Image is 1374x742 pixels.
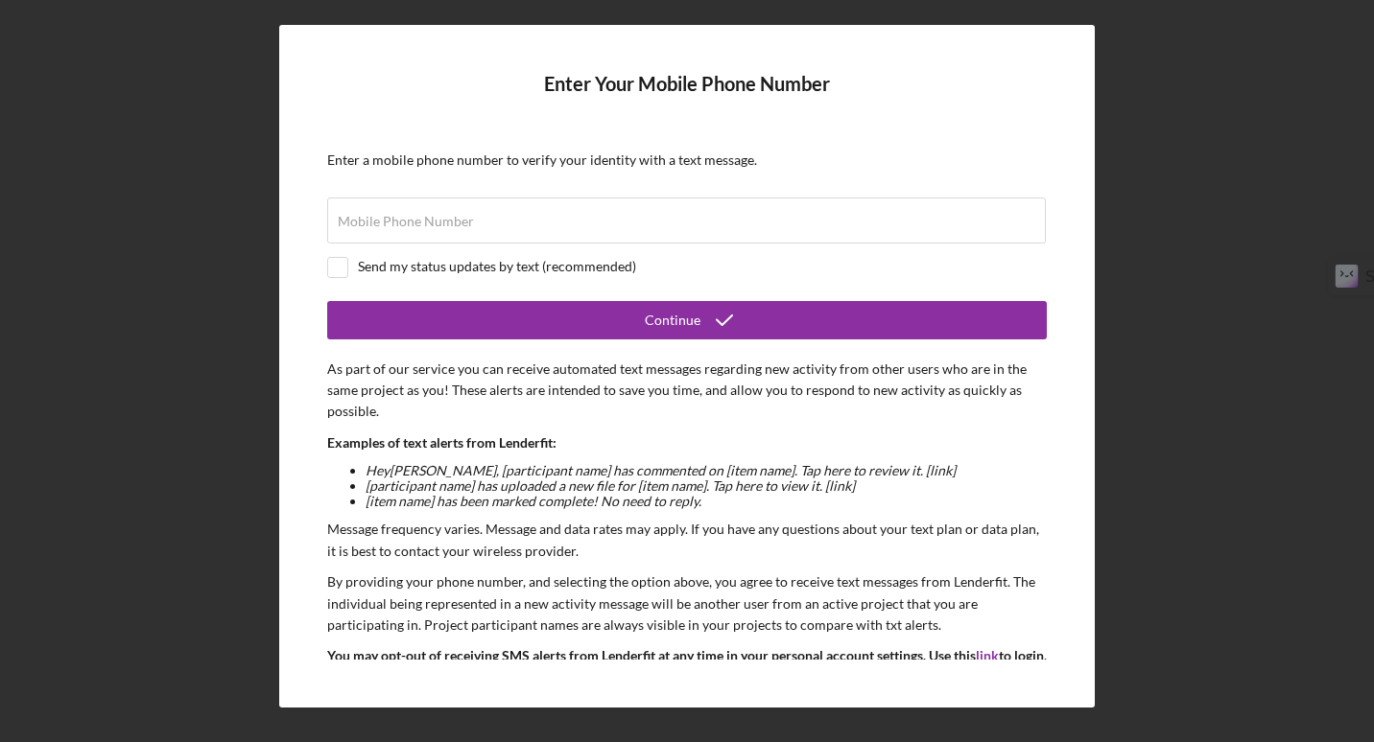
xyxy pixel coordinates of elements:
p: Message frequency varies. Message and data rates may apply. If you have any questions about your ... [327,519,1047,562]
div: Enter a mobile phone number to verify your identity with a text message. [327,152,1047,168]
p: Examples of text alerts from Lenderfit: [327,432,1047,453]
a: link [976,647,999,663]
p: As part of our service you can receive automated text messages regarding new activity from other ... [327,359,1047,423]
p: By providing your phone number, and selecting the option above, you agree to receive text message... [327,571,1047,636]
div: Continue [645,301,700,339]
div: Send my status updates by text (recommended) [358,259,636,274]
h4: Enter Your Mobile Phone Number [327,73,1047,124]
li: [participant name] has uploaded a new file for [item name]. Tap here to view it. [link] [366,478,1047,494]
li: Hey [PERSON_NAME] , [participant name] has commented on [item name]. Tap here to review it. [link] [366,463,1047,478]
li: [item name] has been marked complete! No need to reply. [366,494,1047,509]
button: Continue [327,301,1047,339]
label: Mobile Phone Number [338,214,474,229]
p: You may opt-out of receiving SMS alerts from Lenderfit at any time in your personal account setti... [327,645,1047,731]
